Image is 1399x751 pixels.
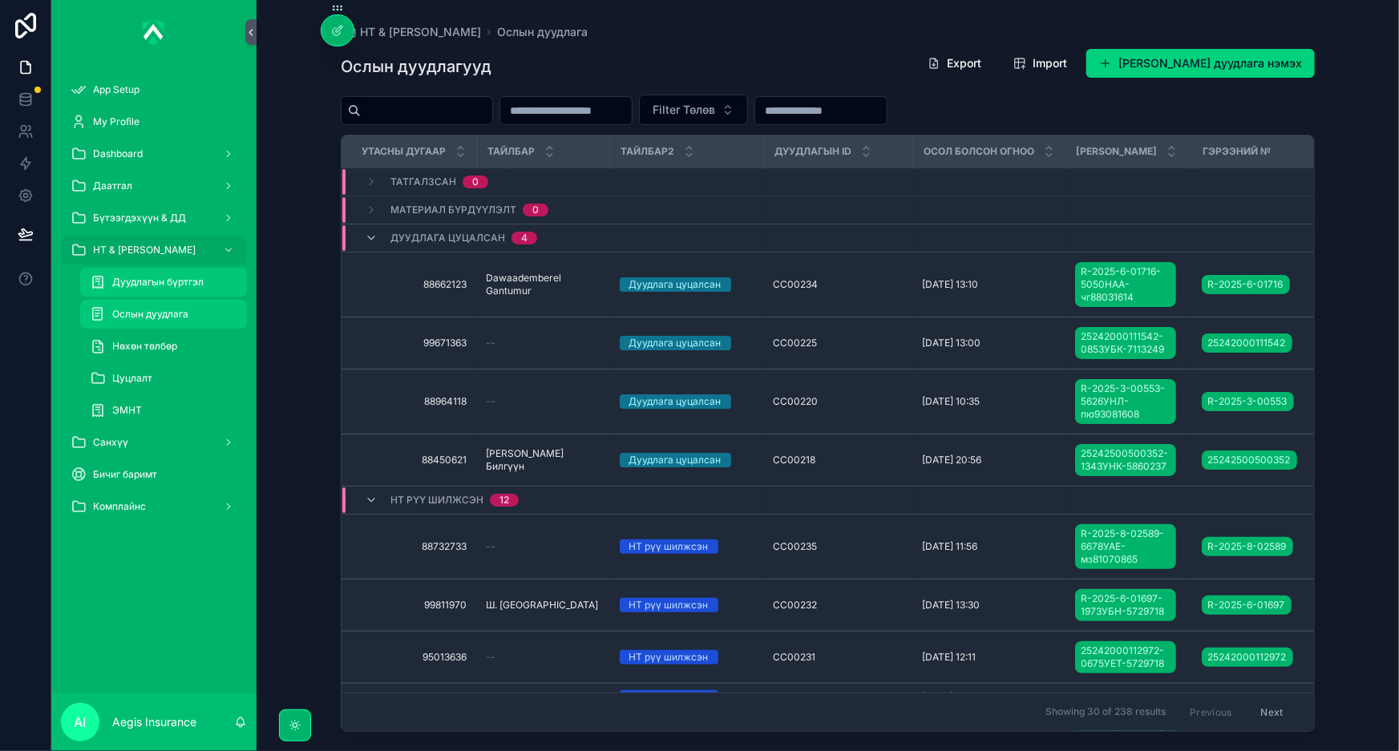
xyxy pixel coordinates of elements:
span: Санхүү [93,436,128,449]
a: 25242500500352 [1202,450,1297,470]
span: Гантөгс Ганхуяг [487,691,562,704]
span: CC00225 [774,337,818,349]
span: [DATE] 10:35 [923,395,981,408]
div: 12 [499,494,509,507]
a: My Profile [61,107,247,136]
a: Даатгал [61,172,247,200]
span: CC00220 [774,395,819,408]
span: CC00230 [774,691,819,704]
a: R-2025-6-01697 [1202,596,1292,615]
a: R-2025-6-01697-1973УБН-5729718 [1075,589,1176,621]
div: 0 [472,176,479,188]
span: R-2025-3-00553-5626УНЛ-пю93081608 [1082,382,1170,421]
a: 99118312 [361,691,467,704]
a: R-2025-6-01716 [1202,275,1290,294]
a: 88732733 [361,540,467,553]
a: CC00230 [774,691,904,704]
img: App logo [143,19,165,45]
span: Цуцлалт [112,372,152,385]
a: Dashboard [61,139,247,168]
a: 25242000111542-0853УБК-7113249 [1075,327,1176,359]
span: Showing 30 of 238 results [1045,706,1166,719]
span: -- [1075,691,1085,704]
span: CC00231 [774,651,816,664]
a: [DATE] 08:30 [923,691,1056,704]
span: -- [487,395,496,408]
button: Select Button [639,95,748,125]
span: [DATE] 13:00 [923,337,981,349]
a: CC00218 [774,454,904,466]
span: R-2025-8-02589 [1208,540,1287,553]
span: [DATE] 13:10 [923,278,979,291]
a: R-2025-8-02589 [1202,537,1293,556]
span: R-2025-6-01716 [1208,278,1284,291]
a: R-2025-3-00553-5626УНЛ-пю93081608 [1075,379,1176,424]
a: R-2025-8-02589-6678УАЕ-мз81070865 [1075,521,1183,572]
span: CC00232 [774,599,818,612]
a: [PERSON_NAME] дуудлага нэмэх [1086,49,1315,78]
span: 25242000112972 [1208,651,1287,664]
a: 99811970 [361,599,467,612]
a: CC00235 [774,540,904,553]
a: НТ & [PERSON_NAME] [341,24,481,40]
span: Тайлбар2 [621,145,674,158]
a: CC00220 [774,395,904,408]
span: Ослын дуудлага [112,308,188,321]
a: 25242500500352 [1202,447,1304,473]
span: Материал бүрдүүлэлт [390,204,516,216]
span: App Setup [93,83,139,96]
a: [DATE] 11:56 [923,540,1056,553]
span: -- [487,651,496,664]
span: AI [75,713,87,732]
span: 88450621 [361,454,467,466]
a: Ш. [GEOGRAPHIC_DATA] [487,599,600,612]
a: Нөхөн төлбөр [80,332,247,361]
button: Import [1001,49,1080,78]
a: Дуудлага цуцалсан [620,394,754,409]
a: Комплайнс [61,492,247,521]
button: Export [915,49,994,78]
span: R-2025-6-01716-5050НАА-чг88031614 [1082,265,1170,304]
a: Дуудлага цуцалсан [620,336,754,350]
a: Дуудлага цуцалсан [620,277,754,292]
a: 25242000112972-0675УЕТ-5729718 [1075,641,1176,673]
a: R-2025-8-02589-6678УАЕ-мз81070865 [1075,524,1176,569]
span: -- [487,337,496,349]
a: R-2025-6-01716 [1202,272,1304,297]
a: CC00225 [774,337,904,349]
a: [DATE] 20:56 [923,454,1056,466]
span: Бичиг баримт [93,468,157,481]
span: [DATE] 08:30 [923,691,983,704]
p: Aegis Insurance [112,714,196,730]
div: 0 [532,204,539,216]
a: НТ рүү шилжсэн [620,690,754,705]
a: 88662123 [361,278,467,291]
a: -- [1202,691,1304,704]
a: Цуцлалт [80,364,247,393]
a: App Setup [61,75,247,104]
span: Бүтээгдэхүүн & ДД [93,212,186,224]
span: Даатгал [93,180,132,192]
a: CC00232 [774,599,904,612]
a: [DATE] 12:11 [923,651,1056,664]
a: 25242000111542 [1202,330,1304,356]
button: Next [1250,700,1295,725]
span: ЭМНТ [112,404,142,417]
span: 88964118 [361,395,467,408]
a: 25242500500352-1343УНК-5860237 [1075,441,1183,479]
a: [PERSON_NAME] Билгүүн [487,447,600,473]
a: [DATE] 13:00 [923,337,1056,349]
a: [DATE] 10:35 [923,395,1056,408]
h1: Ослын дуудлагууд [341,55,491,78]
a: Санхүү [61,428,247,457]
a: [DATE] 13:10 [923,278,1056,291]
a: -- [487,651,600,664]
span: -- [487,540,496,553]
span: R-2025-6-01697-1973УБН-5729718 [1082,592,1170,618]
span: R-2025-3-00553 [1208,395,1288,408]
a: -- [487,337,600,349]
span: -- [1202,691,1211,704]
